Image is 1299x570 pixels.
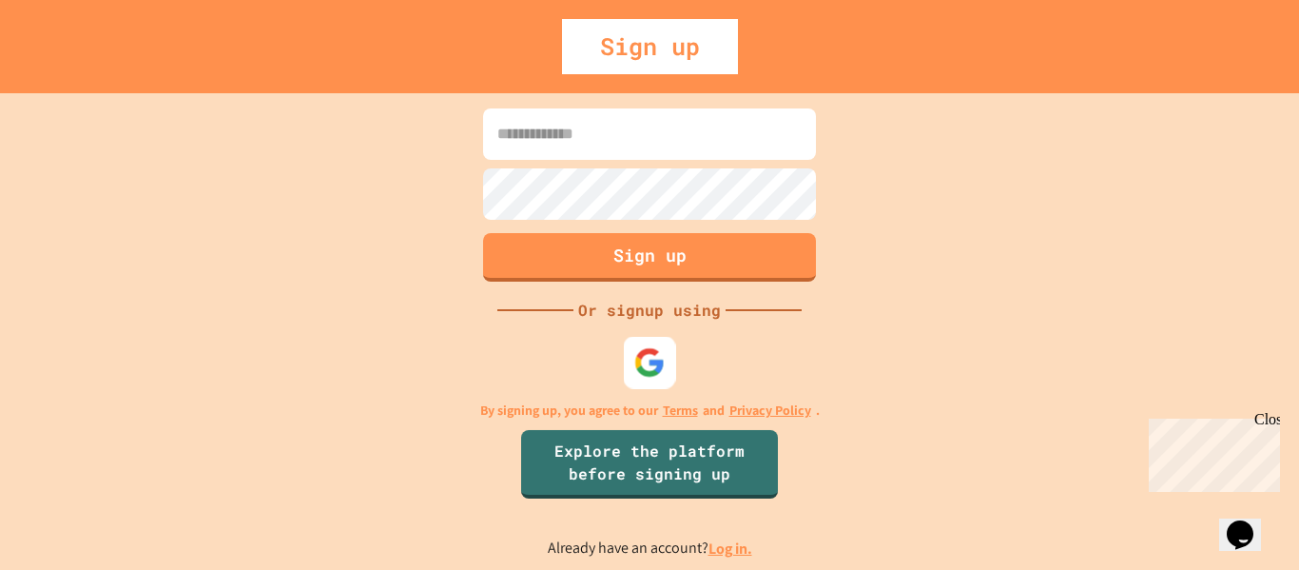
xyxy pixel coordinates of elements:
iframe: chat widget [1141,411,1280,492]
a: Terms [663,401,698,421]
div: Sign up [562,19,738,74]
div: Chat with us now!Close [8,8,131,121]
p: By signing up, you agree to our and . [480,401,820,421]
button: Sign up [483,233,816,282]
a: Log in. [708,539,752,559]
iframe: chat widget [1219,494,1280,551]
a: Privacy Policy [729,401,811,421]
p: Already have an account? [548,537,752,560]
img: google-icon.svg [634,346,666,378]
div: Or signup using [573,299,726,322]
a: Explore the platform before signing up [521,429,778,498]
